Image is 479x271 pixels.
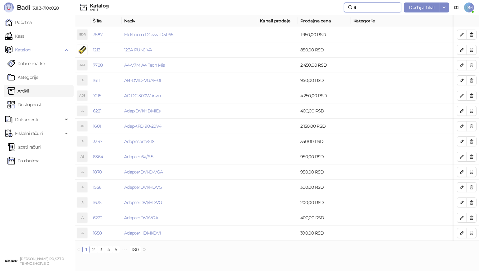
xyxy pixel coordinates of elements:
[75,246,82,253] li: Prethodna strana
[77,136,87,146] div: A
[15,44,31,56] span: Katalog
[77,60,87,70] div: AAT
[130,246,140,253] a: 180
[122,119,257,134] td: AdapKFD 90-20V4
[122,164,257,180] td: AdapterDVI-D-VGA
[93,47,100,53] a: 1213
[17,4,30,11] span: Badi
[298,210,351,226] td: 400,00 RSD
[93,184,101,190] a: 1556
[93,200,101,205] a: 1635
[112,246,120,253] li: 5
[122,88,257,103] td: AC DC 300W inver
[30,5,59,11] span: 3.11.3-710c028
[124,78,161,83] a: AB-DVID-VGAF-01
[77,75,87,85] div: A
[141,246,148,253] button: right
[298,27,351,42] td: 1.950,00 RSD
[93,215,102,221] a: 6222
[122,58,257,73] td: A4-V7M A4 Tech Mis
[120,246,130,253] span: •••
[93,123,101,129] a: 1601
[122,27,257,42] td: Elektricna Džezva R51165
[124,139,154,144] a: Adap.scartV51S
[90,15,122,27] th: Šifra
[83,246,90,253] a: 1
[77,228,87,238] div: A
[404,2,439,12] button: Dodaj artikal
[122,42,257,58] td: 123A PUNJIVA
[7,85,29,97] a: ArtikliArtikli
[5,16,32,29] a: Početna
[122,149,257,164] td: Adapter 6v/6.5
[93,62,103,68] a: 7788
[122,73,257,88] td: AB-DVID-VGAF-01
[97,246,105,253] li: 3
[93,108,101,114] a: 6221
[15,113,38,126] span: Dokumenti
[124,93,162,98] a: AC DC 300W inver
[122,180,257,195] td: AdapterDVI/HDVG
[90,246,97,253] a: 2
[409,5,434,10] span: Dodaj artikal
[298,15,351,27] th: Prodajna cena
[124,230,161,236] a: AdapterHDMI/DVI
[93,32,102,37] a: 3587
[7,71,38,83] a: Kategorije
[77,182,87,192] div: A
[122,195,257,210] td: AdapterDVI/HDVG
[124,47,152,53] a: 123A PUNJIVA
[80,4,87,11] img: Artikli
[124,169,163,175] a: AdapterDVI-D-VGA
[7,98,41,111] a: Dostupnost
[124,215,158,221] a: AdapterDVI/VGA
[93,78,99,83] a: 1611
[298,180,351,195] td: 300,00 RSD
[464,2,474,12] span: DM
[93,93,101,98] a: 7215
[93,139,102,144] a: 3347
[93,154,103,159] a: 8364
[93,230,102,236] a: 1658
[77,30,87,40] div: EDR
[5,30,24,42] a: Kasa
[77,121,87,131] div: A9
[124,184,162,190] a: AdapterDVI/HDVG
[298,226,351,241] td: 390,00 RSD
[90,3,109,8] div: Katalog
[122,134,257,149] td: Adap.scartV51S
[353,17,478,24] span: Kategorije
[122,15,257,27] th: Naziv
[105,246,112,253] a: 4
[113,246,119,253] a: 5
[298,73,351,88] td: 950,00 RSD
[20,257,64,266] small: [PERSON_NAME] PR, SZTR TEHNOSHOP, ŠID
[124,123,161,129] a: AdapKFD 90-20V4
[4,2,14,12] img: Logo
[298,149,351,164] td: 950,00 RSD
[120,246,130,253] li: Sledećih 5 Strana
[298,119,351,134] td: 2.150,00 RSD
[124,32,173,37] a: Elektricna Džezva R51165
[298,103,351,119] td: 400,00 RSD
[7,57,45,70] a: Robne marke
[75,246,82,253] button: left
[122,210,257,226] td: AdapterDVI/VGA
[77,152,87,162] div: A6
[257,15,298,27] th: Kanali prodaje
[90,8,109,12] div: Artikli
[298,42,351,58] td: 850,00 RSD
[452,2,462,12] a: Dokumentacija
[98,246,104,253] a: 3
[7,141,41,153] a: Izdati računi
[124,62,165,68] a: A4-V7M A4 Tech Mis
[298,164,351,180] td: 950,00 RSD
[298,134,351,149] td: 350,00 RSD
[77,106,87,116] div: A
[122,103,257,119] td: Adap.DVI/HDMIЕѕ
[5,255,17,267] img: 64x64-companyLogo-68805acf-9e22-4a20-bcb3-9756868d3d19.jpeg
[15,127,43,140] span: Fiskalni računi
[77,91,87,101] div: AD3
